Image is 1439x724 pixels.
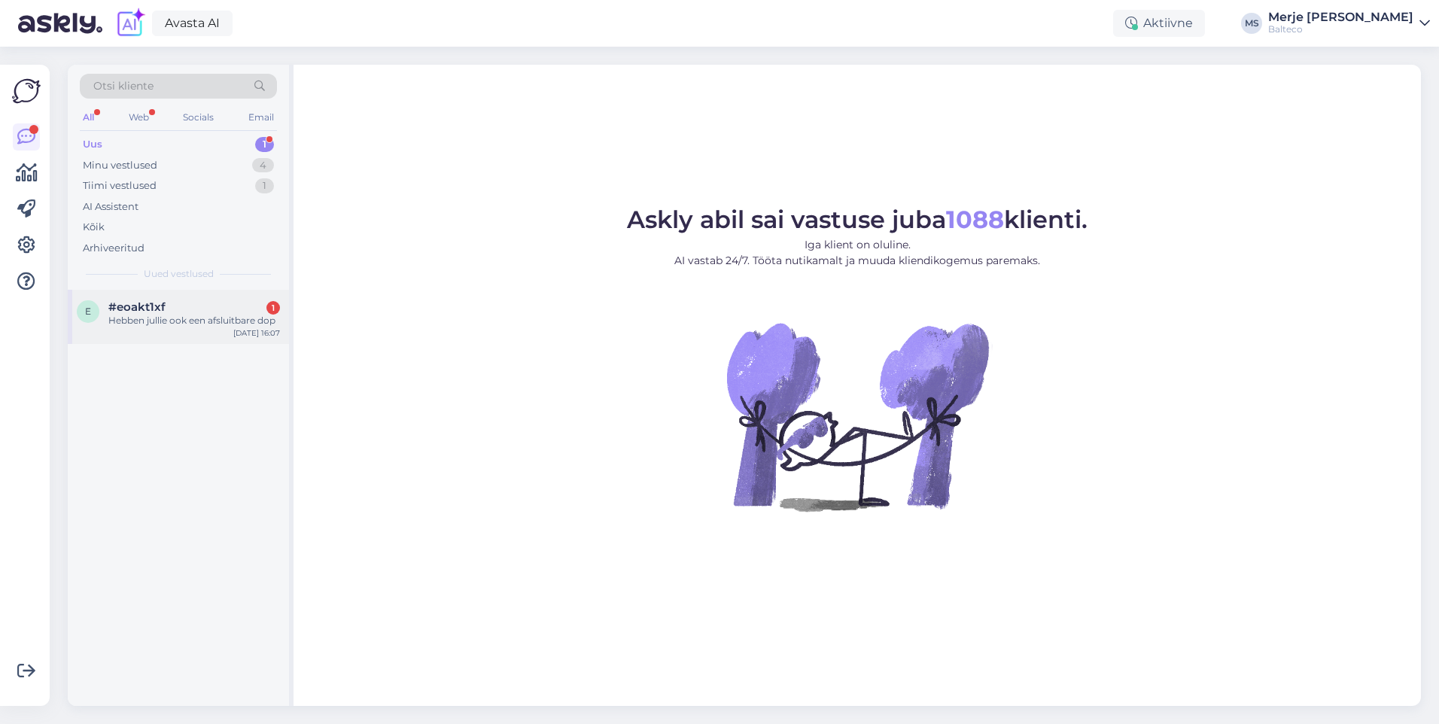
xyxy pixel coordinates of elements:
[180,108,217,127] div: Socials
[114,8,146,39] img: explore-ai
[266,301,280,315] div: 1
[83,137,102,152] div: Uus
[946,205,1004,234] b: 1088
[1241,13,1262,34] div: MS
[83,241,145,256] div: Arhiveeritud
[255,178,274,193] div: 1
[152,11,233,36] a: Avasta AI
[93,78,154,94] span: Otsi kliente
[1113,10,1205,37] div: Aktiivne
[80,108,97,127] div: All
[12,77,41,105] img: Askly Logo
[245,108,277,127] div: Email
[255,137,274,152] div: 1
[1268,11,1413,23] div: Merje [PERSON_NAME]
[144,267,214,281] span: Uued vestlused
[85,306,91,317] span: e
[83,178,157,193] div: Tiimi vestlused
[83,158,157,173] div: Minu vestlused
[627,205,1088,234] span: Askly abil sai vastuse juba klienti.
[1268,23,1413,35] div: Balteco
[627,237,1088,269] p: Iga klient on oluline. AI vastab 24/7. Tööta nutikamalt ja muuda kliendikogemus paremaks.
[722,281,993,552] img: No Chat active
[108,314,280,327] div: Hebben jullie ook een afsluitbare dop
[233,327,280,339] div: [DATE] 16:07
[108,300,166,314] span: #eoakt1xf
[83,199,138,214] div: AI Assistent
[83,220,105,235] div: Kõik
[1268,11,1430,35] a: Merje [PERSON_NAME]Balteco
[126,108,152,127] div: Web
[252,158,274,173] div: 4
